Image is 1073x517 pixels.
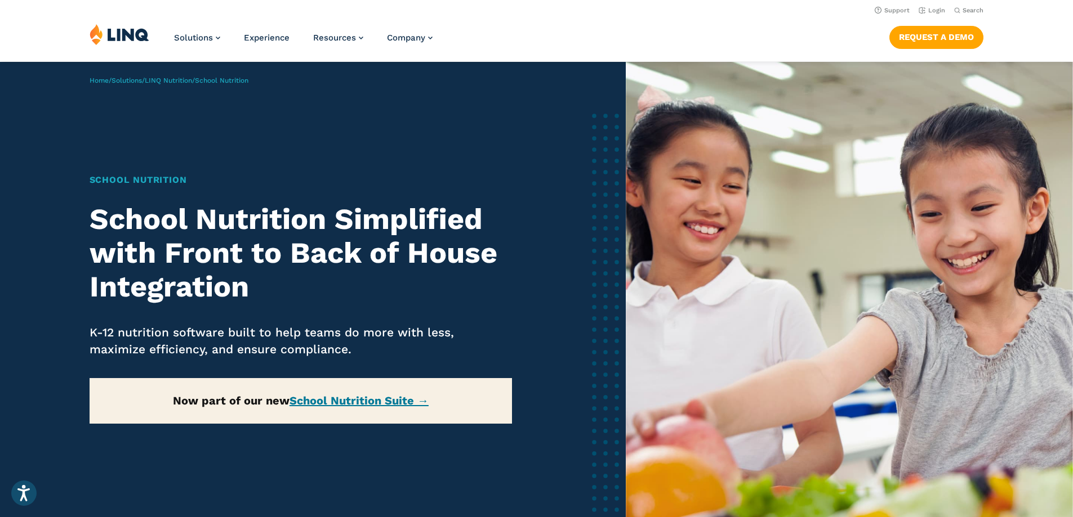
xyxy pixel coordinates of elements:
a: Support [875,7,910,14]
span: Resources [313,33,356,43]
span: Company [387,33,425,43]
strong: Now part of our new [173,394,429,407]
a: School Nutrition Suite → [290,394,429,407]
a: Login [919,7,945,14]
h2: School Nutrition Simplified with Front to Back of House Integration [90,203,513,303]
span: / / / [90,77,248,84]
span: Solutions [174,33,213,43]
nav: Primary Navigation [174,24,433,61]
a: Company [387,33,433,43]
p: K-12 nutrition software built to help teams do more with less, maximize efficiency, and ensure co... [90,324,513,358]
img: LINQ | K‑12 Software [90,24,149,45]
a: Experience [244,33,290,43]
button: Open Search Bar [954,6,983,15]
span: School Nutrition [195,77,248,84]
a: LINQ Nutrition [145,77,192,84]
a: Request a Demo [889,26,983,48]
a: Solutions [174,33,220,43]
a: Resources [313,33,363,43]
h1: School Nutrition [90,173,513,187]
nav: Button Navigation [889,24,983,48]
span: Search [963,7,983,14]
a: Home [90,77,109,84]
a: Solutions [112,77,142,84]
